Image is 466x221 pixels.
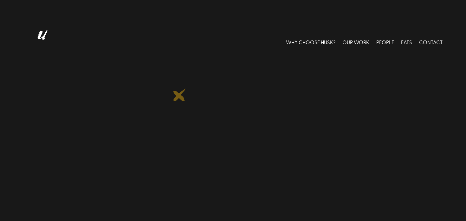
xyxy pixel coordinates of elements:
[23,28,58,56] img: Husk logo
[419,28,443,56] a: CONTACT
[401,28,412,56] a: EATS
[376,28,394,56] a: PEOPLE
[286,28,335,56] a: WHY CHOOSE HUSK?
[342,28,369,56] a: OUR WORK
